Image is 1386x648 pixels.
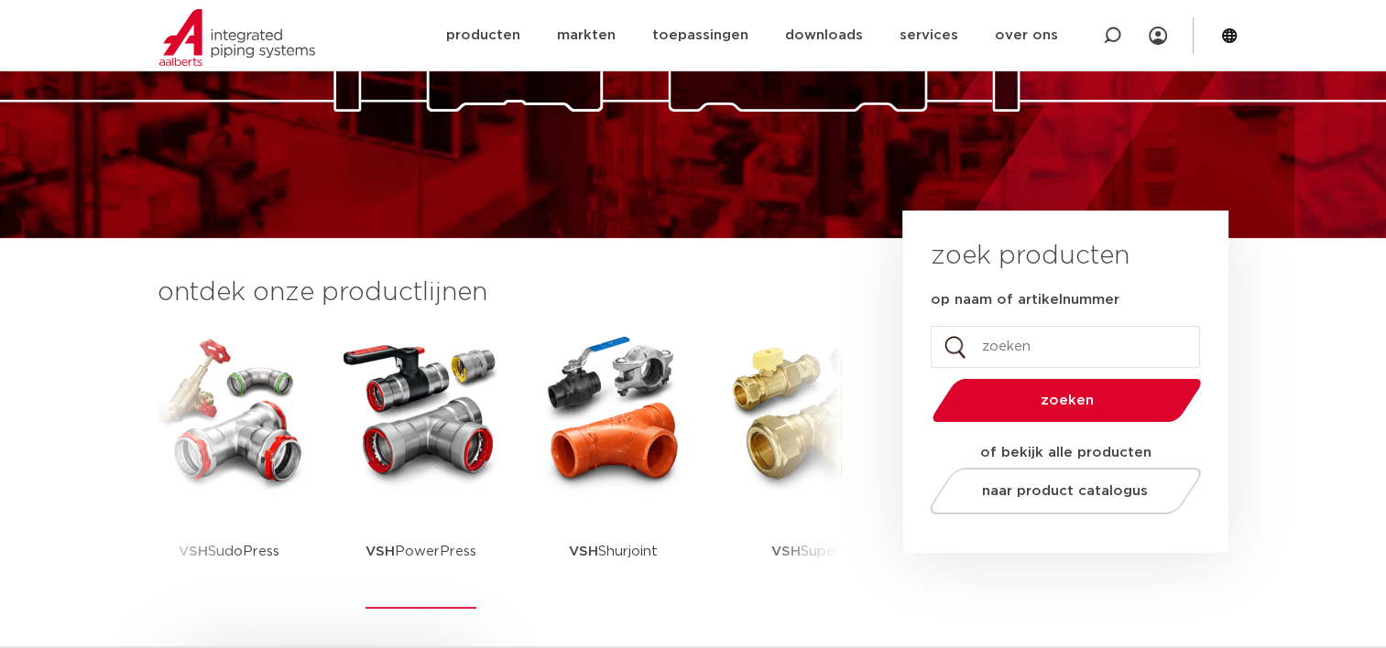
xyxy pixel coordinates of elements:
[179,545,208,558] strong: VSH
[931,238,1130,275] h3: zoek producten
[771,545,801,558] strong: VSH
[1149,16,1167,56] div: my IPS
[724,329,889,609] a: VSHSuper
[531,329,696,609] a: VSHShurjoint
[924,468,1206,514] a: naar product catalogus
[179,494,279,609] p: SudoPress
[339,329,504,609] a: VSHPowerPress
[931,326,1200,368] input: zoeken
[931,291,1119,309] label: op naam of artikelnummer
[366,494,476,609] p: PowerPress
[924,377,1208,424] button: zoeken
[982,484,1148,498] span: naar product catalogus
[979,394,1154,407] span: zoeken
[569,494,658,609] p: Shurjoint
[771,494,840,609] p: Super
[158,275,841,311] h3: ontdek onze productlijnen
[569,545,598,558] strong: VSH
[366,545,395,558] strong: VSH
[147,329,311,609] a: VSHSudoPress
[980,446,1151,459] strong: of bekijk alle producten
